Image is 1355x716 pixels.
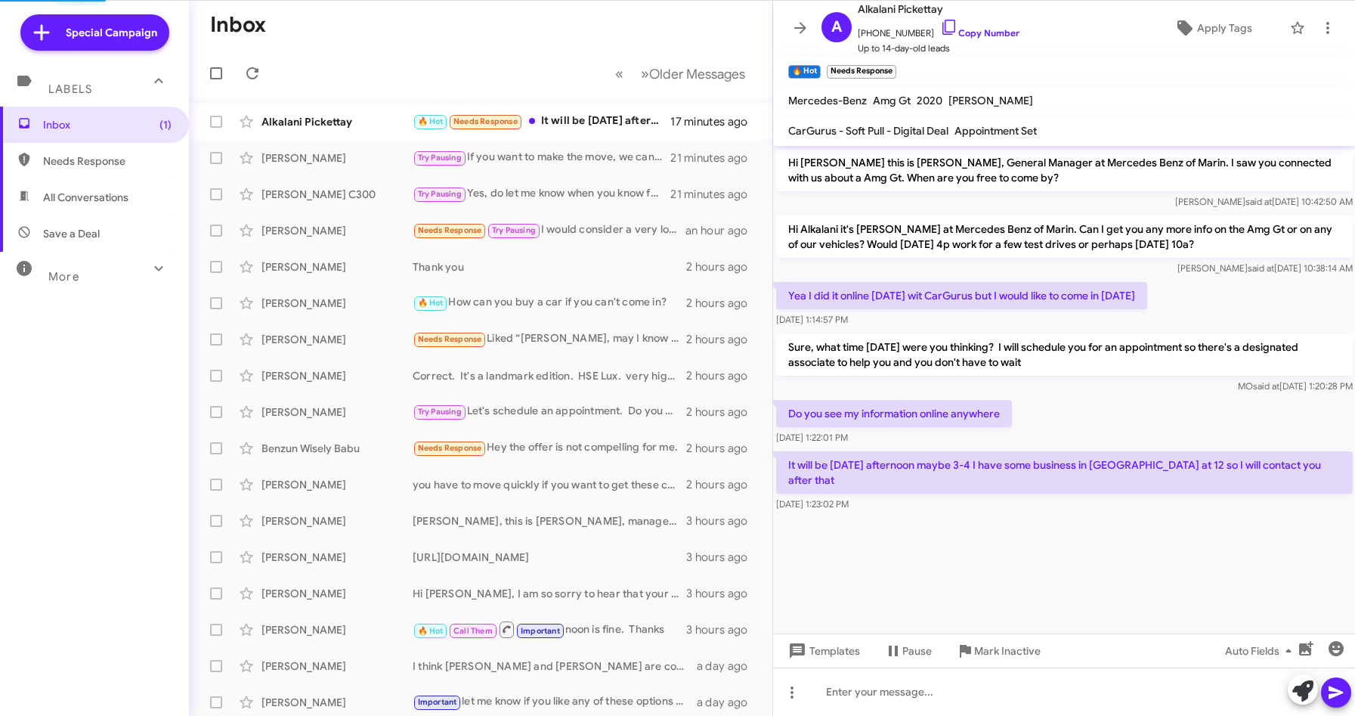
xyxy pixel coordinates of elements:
span: Apply Tags [1197,14,1252,42]
div: It will be [DATE] afternoon maybe 3-4 I have some business in [GEOGRAPHIC_DATA] at 12 so I will c... [413,113,670,130]
button: Previous [606,58,633,89]
div: 21 minutes ago [670,150,759,166]
div: [PERSON_NAME] [261,513,413,528]
div: [PERSON_NAME] [261,404,413,420]
nav: Page navigation example [607,58,754,89]
button: Templates [773,637,872,665]
div: 3 hours ago [686,513,759,528]
span: [DATE] 1:14:57 PM [776,314,848,325]
span: Try Pausing [418,189,462,199]
span: Inbox [43,117,172,132]
span: Needs Response [43,153,172,169]
small: Needs Response [827,65,896,79]
div: 2 hours ago [686,259,759,274]
span: » [641,64,649,83]
div: Yes, do let me know when you know for the above stated reasons. [413,185,670,203]
span: Templates [785,637,860,665]
div: [PERSON_NAME] [261,550,413,565]
div: 3 hours ago [686,622,759,637]
div: [PERSON_NAME] [261,259,413,274]
div: a day ago [697,659,760,674]
button: Apply Tags [1142,14,1282,42]
span: (1) [159,117,172,132]
div: [PERSON_NAME] [261,150,413,166]
span: Needs Response [453,116,518,126]
span: Needs Response [418,225,482,235]
div: 3 hours ago [686,586,759,601]
span: 🔥 Hot [418,626,444,636]
span: Needs Response [418,334,482,344]
span: 🔥 Hot [418,116,444,126]
a: Copy Number [940,27,1019,39]
span: Labels [48,82,92,96]
span: Save a Deal [43,226,100,241]
div: I would consider a very low mileage S600 as well and prefer a color Combination other than BLACK ... [413,222,685,239]
span: [PHONE_NUMBER] [858,18,1019,41]
div: [PERSON_NAME] [261,695,413,710]
div: [PERSON_NAME] [261,622,413,637]
div: I think [PERSON_NAME] and [PERSON_NAME] are confused about what car you want numbers on. Do you w... [413,659,697,674]
span: [PERSON_NAME] [DATE] 10:38:14 AM [1177,262,1352,274]
div: [PERSON_NAME] [261,332,413,347]
button: Pause [872,637,944,665]
span: MO [DATE] 1:20:28 PM [1237,380,1352,392]
span: Auto Fields [1225,637,1298,665]
span: Needs Response [418,443,482,453]
span: All Conversations [43,190,128,205]
div: 2 hours ago [686,368,759,383]
div: Hey the offer is not compelling for me. [413,439,686,457]
div: [PERSON_NAME] [261,659,413,674]
span: Important [521,626,560,636]
span: « [615,64,623,83]
div: 21 minutes ago [670,187,759,202]
div: [PERSON_NAME] [261,477,413,492]
div: you have to move quickly if you want to get these cars. they are moving very fast. [413,477,686,492]
span: Important [418,697,457,707]
span: Appointment Set [954,124,1037,138]
div: If you want to make the move, we can appraise your car and take it in as a trade. We do that all ... [413,149,670,166]
div: an hour ago [685,223,759,238]
div: [PERSON_NAME], this is [PERSON_NAME], manager at the dealership. I sent you a few texts but did n... [413,513,686,528]
div: noon is fine. Thanks [413,620,686,639]
div: Correct. It's a landmark edition. HSE Lux. very high trim package. [413,368,686,383]
span: CarGurus - Soft Pull - Digital Deal [788,124,948,138]
span: Try Pausing [418,153,462,163]
div: Thank you [413,259,686,274]
p: Yea I did it online [DATE] wit CarGurus but I would like to come in [DATE] [776,282,1147,309]
div: 2 hours ago [686,296,759,311]
div: let me know if you like any of these options and I'm happy to personally work with you. [413,693,697,711]
div: [PERSON_NAME] [261,586,413,601]
span: Try Pausing [492,225,536,235]
p: Hi [PERSON_NAME] this is [PERSON_NAME], General Manager at Mercedes Benz of Marin. I saw you conn... [776,149,1353,191]
span: [DATE] 1:22:01 PM [776,432,848,443]
button: Mark Inactive [944,637,1053,665]
p: Do you see my information online anywhere [776,400,1012,427]
div: Liked “[PERSON_NAME], may I know what is holding you off now? We have wonderful options at the mo... [413,330,686,348]
div: How can you buy a car if you can't come in? [413,294,686,312]
div: Alkalani Pickettay [261,114,413,129]
span: said at [1247,262,1273,274]
div: 2 hours ago [686,332,759,347]
span: [DATE] 1:23:02 PM [776,498,849,510]
p: It will be [DATE] afternoon maybe 3-4 I have some business in [GEOGRAPHIC_DATA] at 12 so I will c... [776,451,1353,494]
span: Special Campaign [66,25,157,40]
span: Up to 14-day-old leads [858,41,1019,56]
div: Hi [PERSON_NAME], I am so sorry to hear that your experience was not on par and frankly, below ou... [413,586,686,601]
p: Sure, what time [DATE] were you thinking? I will schedule you for an appointment so there's a des... [776,333,1353,376]
div: a day ago [697,695,760,710]
span: Mark Inactive [974,637,1041,665]
span: Try Pausing [418,407,462,417]
span: A [831,15,842,39]
span: [PERSON_NAME] [DATE] 10:42:50 AM [1174,196,1352,207]
span: Older Messages [649,66,745,82]
span: More [48,270,79,284]
p: Hi Alkalani it's [PERSON_NAME] at Mercedes Benz of Marin. Can I get you any more info on the Amg ... [776,215,1353,258]
span: said at [1252,380,1279,392]
span: Amg Gt [873,94,911,107]
div: 3 hours ago [686,550,759,565]
div: [PERSON_NAME] C300 [261,187,413,202]
button: Next [632,58,754,89]
span: 2020 [917,94,942,107]
div: 2 hours ago [686,477,759,492]
small: 🔥 Hot [788,65,821,79]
